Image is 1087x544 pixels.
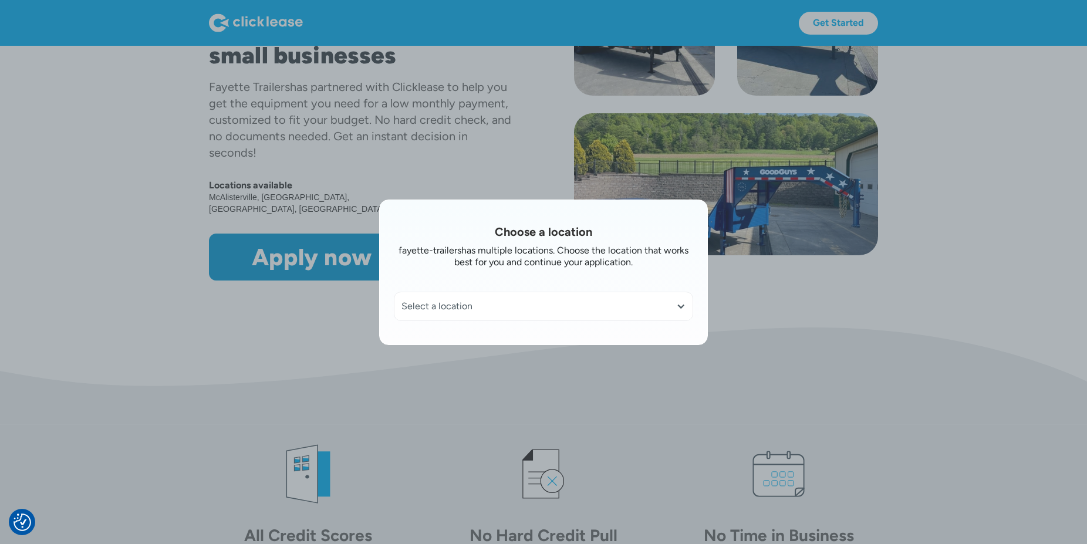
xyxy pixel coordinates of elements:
h1: Choose a location [394,224,693,240]
div: fayette-trailers [399,245,461,256]
img: Revisit consent button [13,513,31,531]
button: Consent Preferences [13,513,31,531]
div: has multiple locations. Choose the location that works best for you and continue your application. [454,245,688,268]
div: Select a location [394,292,693,320]
div: Select a location [401,300,686,312]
